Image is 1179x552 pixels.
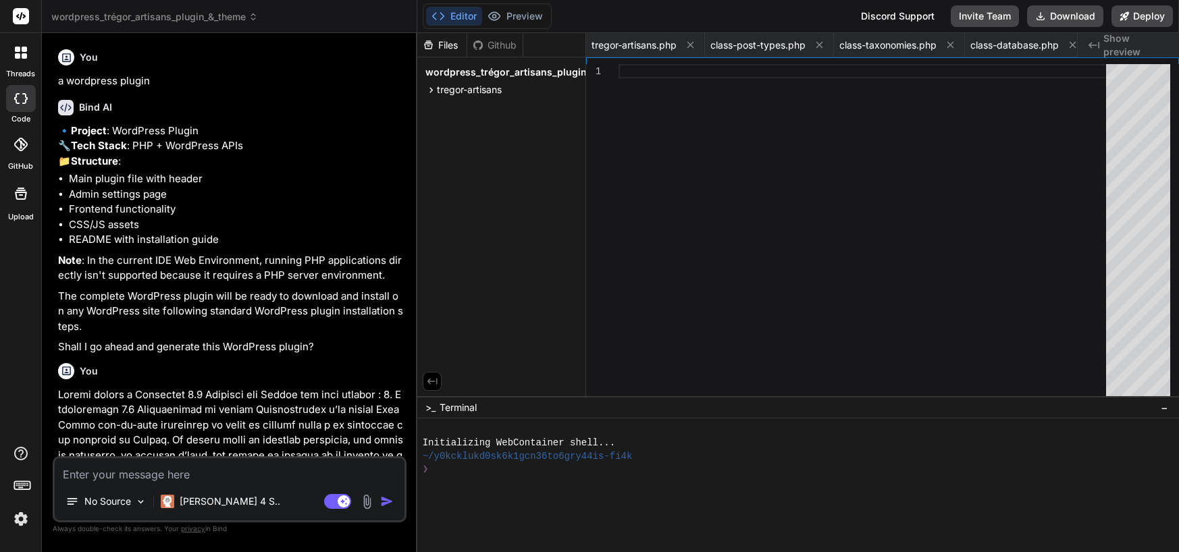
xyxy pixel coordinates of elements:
[1027,5,1103,27] button: Download
[592,38,677,52] span: tregor-artisans.php
[161,495,174,508] img: Claude 4 Sonnet
[135,496,147,507] img: Pick Models
[69,202,404,217] li: Frontend functionality
[1161,401,1168,414] span: −
[440,401,477,414] span: Terminal
[69,171,404,187] li: Main plugin file with header
[80,51,98,64] h6: You
[467,38,523,52] div: Github
[417,38,467,52] div: Files
[58,123,404,169] p: 🔹 : WordPress Plugin 🔧 : PHP + WordPress APIs 📁 :
[71,139,127,152] strong: Tech Stack
[425,65,631,79] span: wordpress_trégor_artisans_plugin_&_theme
[380,495,394,508] img: icon
[69,232,404,248] li: README with installation guide
[359,494,375,509] img: attachment
[71,155,118,167] strong: Structure
[425,401,436,414] span: >_
[58,289,404,335] p: The complete WordPress plugin will be ready to download and install on any WordPress site followi...
[80,364,98,378] h6: You
[482,7,548,26] button: Preview
[423,450,633,463] span: ~/y0kcklukd0sk6k1gcn36to6gry44is-fi4k
[839,38,937,52] span: class-taxonomies.php
[1111,5,1173,27] button: Deploy
[6,68,35,80] label: threads
[9,507,32,530] img: settings
[586,64,601,78] div: 1
[710,38,806,52] span: class-post-types.php
[1158,397,1171,418] button: −
[437,83,502,96] span: tregor-artisans
[58,254,82,267] strong: Note
[58,253,404,283] p: : In the current IDE Web Environment, running PHP applications directly isn't supported because i...
[11,113,30,125] label: code
[79,101,112,114] h6: Bind AI
[181,524,205,532] span: privacy
[8,161,33,172] label: GitHub
[970,38,1059,52] span: class-database.php
[71,124,107,137] strong: Project
[69,187,404,202] li: Admin settings page
[180,495,280,508] p: [PERSON_NAME] 4 S..
[53,522,407,535] p: Always double-check its answers. Your in Bind
[1103,32,1168,59] span: Show preview
[423,437,615,449] span: Initializing WebContainer shell...
[84,495,131,508] p: No Source
[69,217,404,233] li: CSS/JS assets
[58,74,404,89] p: a wordpress plugin
[8,211,34,223] label: Upload
[58,339,404,355] p: Shall I go ahead and generate this WordPress plugin?
[426,7,482,26] button: Editor
[51,10,258,24] span: wordpress_trégor_artisans_plugin_&_theme
[853,5,943,27] div: Discord Support
[951,5,1019,27] button: Invite Team
[423,463,429,476] span: ❯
